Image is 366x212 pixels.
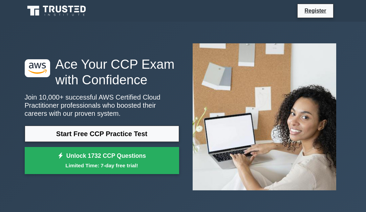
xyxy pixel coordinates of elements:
[300,6,330,15] a: Register
[33,162,171,169] small: Limited Time: 7-day free trial!
[25,57,179,88] h1: Ace Your CCP Exam with Confidence
[25,93,179,118] p: Join 10,000+ successful AWS Certified Cloud Practitioner professionals who boosted their careers ...
[25,126,179,142] a: Start Free CCP Practice Test
[25,147,179,174] a: Unlock 1732 CCP QuestionsLimited Time: 7-day free trial!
